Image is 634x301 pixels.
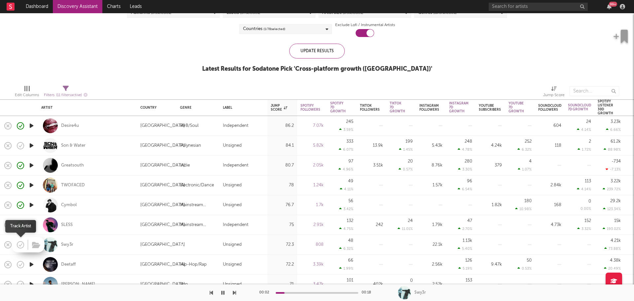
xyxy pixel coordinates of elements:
[300,201,324,209] div: 1.7k
[140,281,185,288] div: [GEOGRAPHIC_DATA]
[479,261,502,269] div: 9.47k
[390,101,405,113] div: Tiktok 7D Growth
[458,147,472,152] div: 4.78 %
[41,106,130,110] div: Artist
[524,199,532,203] div: 180
[223,106,261,110] div: Label
[271,241,294,249] div: 72.3
[538,181,561,189] div: 2.84k
[360,162,383,169] div: 3.51k
[518,167,532,171] div: 1.07 %
[419,162,442,169] div: 8.76k
[61,123,79,129] a: Desire4u
[330,101,346,113] div: Spotify 7D Growth
[578,147,591,152] div: 1.72 %
[180,162,190,169] div: Indie
[61,282,95,287] a: [PERSON_NAME]
[348,199,353,203] div: 56
[458,167,472,171] div: 3.30 %
[611,139,621,144] div: 61.2k
[180,261,207,269] div: Hip-Hop/Rap
[419,241,442,249] div: 22.1k
[348,179,353,183] div: 49
[611,179,621,183] div: 3.22k
[570,86,619,96] input: Search...
[419,142,442,150] div: 5.43k
[264,25,285,33] span: ( 1 / 78 selected)
[61,262,76,268] div: Deetaff
[339,207,353,211] div: 3.42 %
[223,221,248,229] div: Independent
[577,128,591,132] div: 4.14 %
[339,266,353,271] div: 1.99 %
[140,122,185,130] div: [GEOGRAPHIC_DATA]
[300,122,324,130] div: 7.07k
[479,104,501,112] div: YouTube Subscribers
[300,221,324,229] div: 2.91k
[408,219,413,223] div: 24
[509,101,524,113] div: YouTube 7D Growth
[348,239,353,243] div: 48
[405,139,413,144] div: 199
[44,91,88,99] div: Filters
[419,221,442,229] div: 1.79k
[300,104,320,112] div: Spotify Followers
[271,261,294,269] div: 72.2
[581,207,591,211] div: 0.00 %
[489,3,588,11] input: Search for artists
[606,128,621,132] div: 6.66 %
[15,83,39,102] div: Edit Columns
[300,241,324,249] div: 808
[140,162,185,169] div: [GEOGRAPHIC_DATA]
[467,219,472,223] div: 47
[289,44,345,58] div: Update Results
[604,246,621,251] div: 73.88 %
[538,122,561,130] div: 604
[465,139,472,144] div: 248
[584,219,591,223] div: 152
[585,179,591,183] div: 113
[271,221,294,229] div: 75
[479,142,502,150] div: 4.24k
[606,167,621,171] div: -7.13 %
[479,162,502,169] div: 379
[517,266,532,271] div: 0.53 %
[603,207,621,211] div: 123.34 %
[611,120,621,124] div: 3.23k
[588,199,591,204] div: 0
[465,258,472,263] div: 126
[346,120,353,124] div: 245
[339,128,353,132] div: 3.59 %
[598,99,613,115] div: Spotify Listener 30D Growth
[61,242,73,248] div: Swy3r
[611,239,621,243] div: 4.21k
[140,181,185,189] div: [GEOGRAPHIC_DATA]
[180,122,198,130] div: R&B/Soul
[360,142,383,150] div: 13.9k
[223,162,248,169] div: Independent
[180,221,216,229] div: Mainstream Electronic
[612,159,621,164] div: -734
[586,120,591,124] div: 24
[271,281,294,288] div: 71
[223,281,242,288] div: Unsigned
[300,142,324,150] div: 5.82k
[339,227,353,231] div: 4.75 %
[515,207,532,211] div: 10.98 %
[419,181,442,189] div: 1.57k
[180,181,214,189] div: Electronic/Dance
[271,122,294,130] div: 86.2
[348,159,353,164] div: 97
[449,101,469,113] div: Instagram 7D Growth
[340,187,353,191] div: 4.11 %
[223,201,242,209] div: Unsigned
[338,167,353,171] div: 4.96 %
[538,104,561,112] div: Soundcloud Followers
[300,162,324,169] div: 2.05k
[300,261,324,269] div: 3.39k
[61,163,84,169] div: Greatsouth
[465,159,472,164] div: 280
[467,179,472,183] div: 96
[419,104,439,112] div: Instagram Followers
